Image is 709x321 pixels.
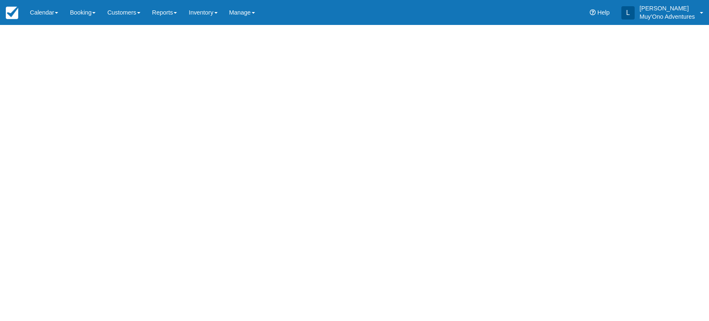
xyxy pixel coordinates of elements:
p: [PERSON_NAME] [640,4,695,12]
div: L [621,6,635,20]
img: checkfront-main-nav-mini-logo.png [6,7,18,19]
i: Help [590,10,596,15]
p: Muy'Ono Adventures [640,12,695,21]
span: Help [597,9,610,16]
